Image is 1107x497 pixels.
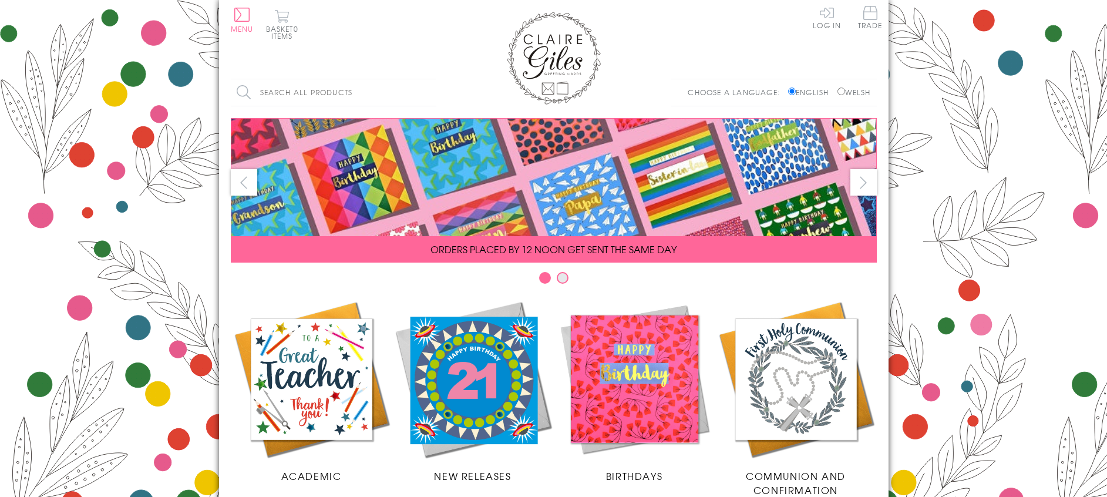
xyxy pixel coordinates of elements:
[281,469,342,483] span: Academic
[507,12,601,105] img: Claire Giles Greetings Cards
[231,298,392,483] a: Academic
[266,9,298,39] button: Basket0 items
[858,6,883,29] span: Trade
[746,469,846,497] span: Communion and Confirmation
[557,272,568,284] button: Carousel Page 2
[850,169,877,196] button: next
[430,242,677,256] span: ORDERS PLACED BY 12 NOON GET SENT THE SAME DAY
[231,79,436,106] input: Search all products
[788,88,796,95] input: English
[837,88,845,95] input: Welsh
[271,23,298,41] span: 0 items
[788,87,835,98] label: English
[539,272,551,284] button: Carousel Page 1 (Current Slide)
[606,469,662,483] span: Birthdays
[813,6,841,29] a: Log In
[231,23,254,34] span: Menu
[434,469,511,483] span: New Releases
[231,169,257,196] button: prev
[715,298,877,497] a: Communion and Confirmation
[858,6,883,31] a: Trade
[425,79,436,106] input: Search
[392,298,554,483] a: New Releases
[688,87,786,98] p: Choose a language:
[231,8,254,32] button: Menu
[231,271,877,290] div: Carousel Pagination
[554,298,715,483] a: Birthdays
[837,87,871,98] label: Welsh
